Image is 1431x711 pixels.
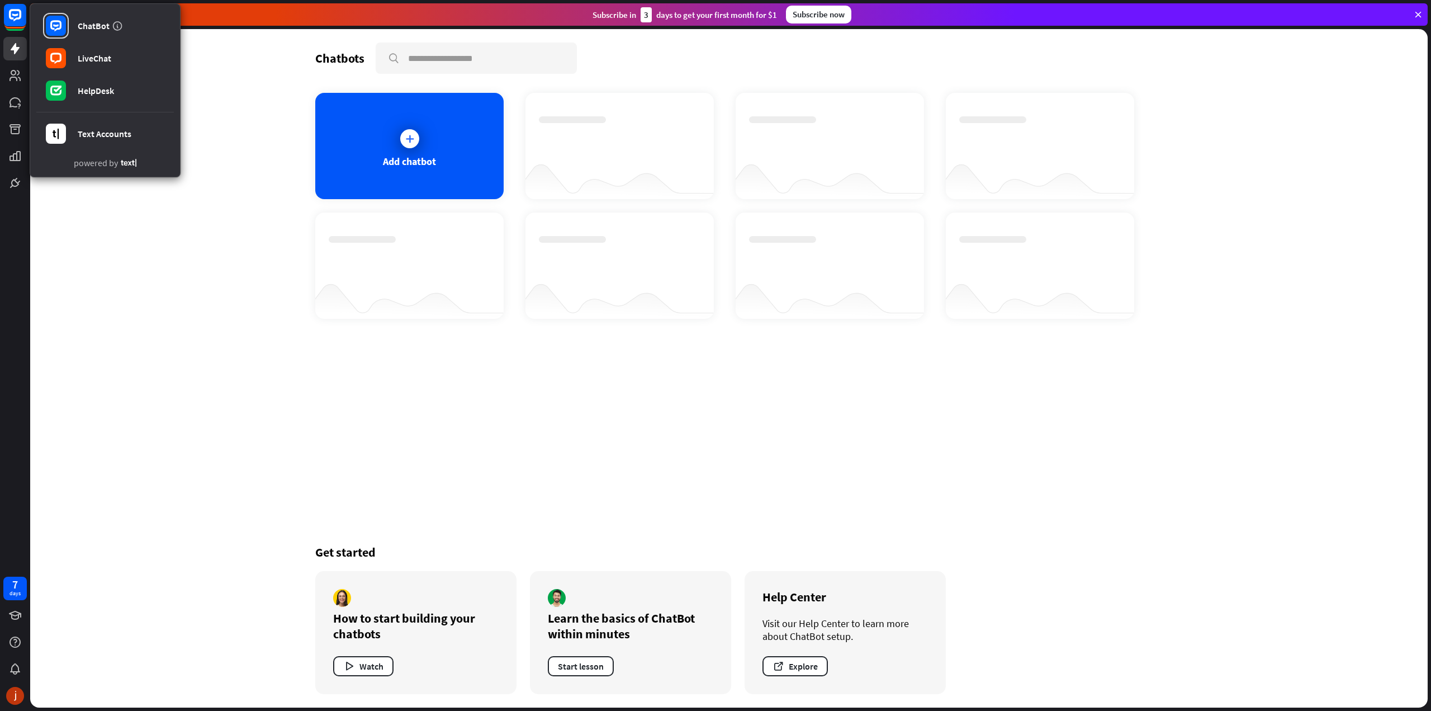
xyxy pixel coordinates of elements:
[762,589,928,605] div: Help Center
[333,589,351,607] img: author
[315,50,364,66] div: Chatbots
[641,7,652,22] div: 3
[762,656,828,676] button: Explore
[10,590,21,597] div: days
[3,577,27,600] a: 7 days
[333,610,499,642] div: How to start building your chatbots
[548,656,614,676] button: Start lesson
[9,4,42,38] button: Open LiveChat chat widget
[593,7,777,22] div: Subscribe in days to get your first month for $1
[333,656,394,676] button: Watch
[315,544,1143,560] div: Get started
[786,6,851,23] div: Subscribe now
[12,580,18,590] div: 7
[383,155,436,168] div: Add chatbot
[762,617,928,643] div: Visit our Help Center to learn more about ChatBot setup.
[548,589,566,607] img: author
[548,610,713,642] div: Learn the basics of ChatBot within minutes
